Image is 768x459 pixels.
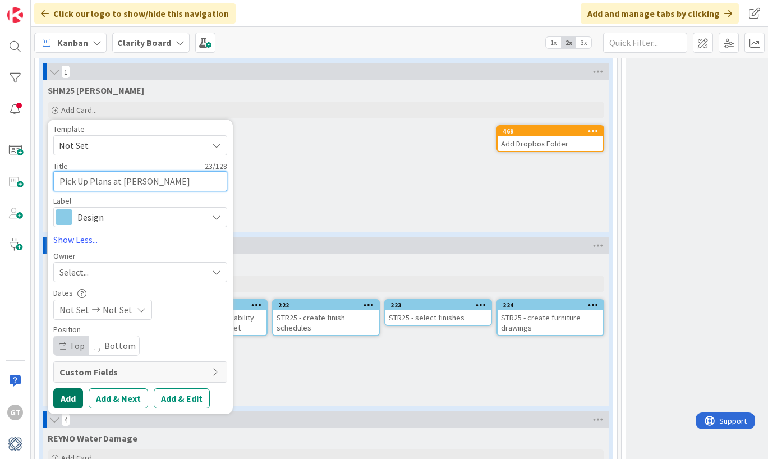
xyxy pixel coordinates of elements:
div: Add Dropbox Folder [498,136,603,151]
button: Add [53,388,83,408]
span: Custom Fields [59,365,206,379]
div: Click our logo to show/hide this navigation [34,3,236,24]
span: Not Set [59,138,199,153]
span: Dates [53,289,73,297]
span: 4 [61,413,70,426]
div: 222 [278,301,379,309]
a: Show Less... [53,233,227,246]
div: 469 [503,127,603,135]
span: 1 [61,65,70,79]
div: STR25 - create furniture drawings [498,310,603,335]
a: 224STR25 - create furniture drawings [496,299,604,336]
div: 23 / 128 [71,161,227,171]
b: Clarity Board [117,37,171,48]
span: Select... [59,265,89,279]
div: 223STR25 - select finishes [385,300,491,325]
span: Add Card... [61,105,97,115]
span: Top [70,340,85,351]
a: 223STR25 - select finishes [384,299,492,326]
button: Add & Edit [154,388,210,408]
div: 224STR25 - create furniture drawings [498,300,603,335]
a: 469Add Dropbox Folder [496,125,604,152]
div: 223 [385,300,491,310]
img: Visit kanbanzone.com [7,7,23,23]
div: 224 [503,301,603,309]
span: Kanban [57,36,88,49]
label: Title [53,161,68,171]
span: Owner [53,252,76,260]
textarea: Pick Up Plans at [PERSON_NAME] [53,171,227,191]
span: 1x [546,37,561,48]
div: STR25 - select finishes [385,310,491,325]
div: 469 [498,126,603,136]
input: Quick Filter... [603,33,687,53]
div: 469Add Dropbox Folder [498,126,603,151]
div: 222 [273,300,379,310]
span: Not Set [103,303,132,316]
span: 2x [561,37,576,48]
span: Template [53,125,85,133]
a: 222STR25 - create finish schedules [272,299,380,336]
span: Position [53,325,81,333]
div: GT [7,405,23,420]
button: Add & Next [89,388,148,408]
span: Design [77,209,202,225]
span: REYNO Water Damage [48,433,137,444]
span: Label [53,197,71,205]
span: Support [24,2,51,15]
div: 223 [390,301,491,309]
span: Not Set [59,303,89,316]
div: 224 [498,300,603,310]
span: Bottom [104,340,136,351]
div: STR25 - create finish schedules [273,310,379,335]
span: SHM25 Schmelzle [48,85,144,96]
div: 222STR25 - create finish schedules [273,300,379,335]
div: Add and manage tabs by clicking [581,3,739,24]
span: 3x [576,37,591,48]
img: avatar [7,436,23,452]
